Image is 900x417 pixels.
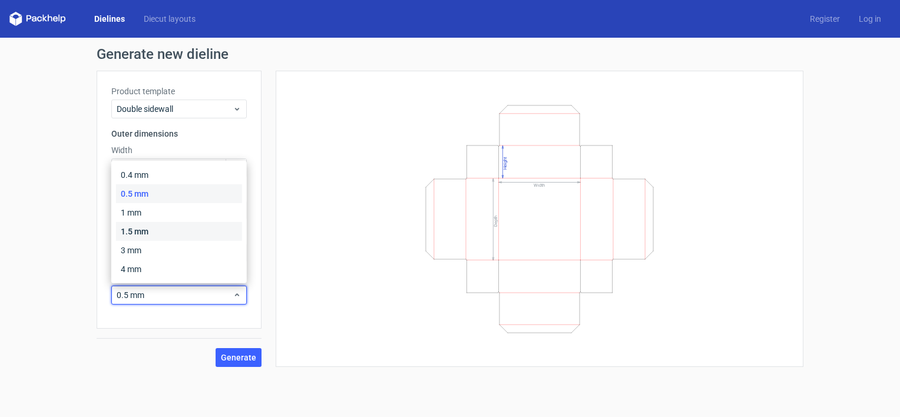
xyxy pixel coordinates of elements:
label: Width [111,144,247,156]
h3: Outer dimensions [111,128,247,140]
span: 0.5 mm [117,289,233,301]
span: Double sidewall [117,103,233,115]
h1: Generate new dieline [97,47,803,61]
span: mm [226,159,246,177]
text: Depth [493,215,498,226]
div: 4 mm [116,260,242,279]
div: 0.4 mm [116,166,242,184]
div: 1.5 mm [116,222,242,241]
span: Generate [221,353,256,362]
button: Generate [216,348,262,367]
a: Register [800,13,849,25]
text: Height [502,157,508,170]
a: Log in [849,13,891,25]
a: Dielines [85,13,134,25]
div: 1 mm [116,203,242,222]
a: Diecut layouts [134,13,205,25]
text: Width [534,183,545,188]
div: 3 mm [116,241,242,260]
label: Product template [111,85,247,97]
div: 0.5 mm [116,184,242,203]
